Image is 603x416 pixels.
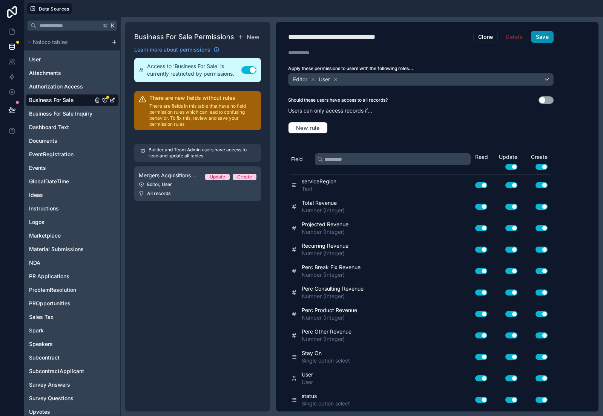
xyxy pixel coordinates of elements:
[149,94,256,102] h2: There are new fields without rules
[302,400,350,407] span: Single option select
[288,107,554,114] p: Users can only access records if...
[302,357,350,364] span: Single option select
[302,314,357,322] span: Number (Integer)
[210,174,225,180] div: Update
[302,349,350,357] span: Stay On
[520,153,551,170] div: Create
[139,172,199,179] span: Mergers Acquisitions Permission 1
[149,147,255,159] p: Builder and Team Admin users have access to read and update all tables
[531,31,554,43] button: Save
[27,3,72,14] button: Data Sources
[302,271,361,279] span: Number (Integer)
[302,306,357,314] span: Perc Product Revenue
[237,174,252,180] div: Create
[134,166,261,201] a: Mergers Acquisitions Permission 1UpdateCreateEditor, UserAll records
[302,185,336,193] span: Text
[247,32,259,41] span: New
[288,122,328,134] button: New rule
[134,46,219,53] a: Learn more about permissions
[288,66,554,72] label: Apply these permissions to users with the following roles...
[302,335,351,343] span: Number (Integer)
[302,242,348,250] span: Recurring Revenue
[236,31,261,43] button: New
[302,378,313,386] span: User
[302,264,361,271] span: Perc Break Fix Revenue
[302,285,364,293] span: Perc Consulting Revenue
[288,97,388,103] label: Should these users have access to all records?
[293,76,307,83] span: Editor
[490,153,520,170] div: Update
[302,207,345,214] span: Number (Integer)
[302,328,351,335] span: Perc Other Revenue
[291,155,303,163] span: Field
[302,178,336,185] span: serviceRegion
[147,62,241,78] span: Access to 'Business For Sale' is currently restricted by permissions.
[302,392,350,400] span: status
[293,125,323,131] span: New rule
[302,228,348,236] span: Number (Integer)
[39,6,69,12] span: Data Sources
[319,76,330,83] span: User
[302,371,313,378] span: User
[288,73,554,86] button: EditorUser
[139,181,256,187] div: Editor, User
[302,199,345,207] span: Total Revenue
[473,31,498,43] button: Clone
[302,293,364,300] span: Number (Integer)
[134,32,234,42] h1: Business For Sale Permissions
[302,221,348,228] span: Projected Revenue
[475,153,490,161] div: Read
[149,103,256,127] p: There are fields in this table that have no field permission rules which can lead to confusing be...
[147,190,170,197] span: All records
[302,250,348,257] span: Number (Integer)
[110,23,115,28] span: K
[134,46,210,53] span: Learn more about permissions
